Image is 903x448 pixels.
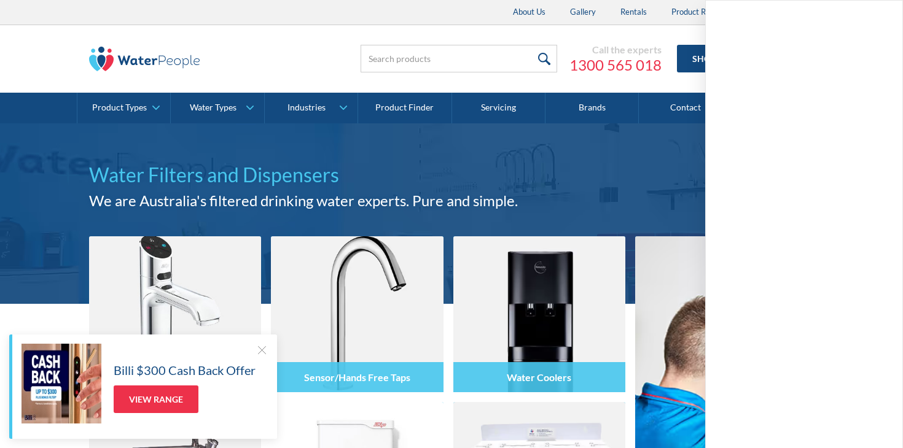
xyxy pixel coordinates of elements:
[92,102,147,113] div: Product Types
[545,93,639,123] a: Brands
[358,93,451,123] a: Product Finder
[171,93,264,123] a: Water Types
[271,236,443,392] img: Sensor/Hands Free Taps
[569,56,662,74] a: 1300 565 018
[677,45,765,72] a: Shop Online
[639,93,732,123] a: Contact
[114,361,256,379] h5: Billi $300 Cash Back Offer
[89,236,261,392] img: Filtered Water Taps
[694,255,903,402] iframe: podium webchat widget prompt
[89,47,200,71] img: The Water People
[190,102,237,113] div: Water Types
[452,93,545,123] a: Servicing
[507,371,571,383] h4: Water Coolers
[287,102,326,113] div: Industries
[569,44,662,56] div: Call the experts
[265,93,358,123] a: Industries
[304,371,410,383] h4: Sensor/Hands Free Taps
[77,93,170,123] a: Product Types
[114,385,198,413] a: View Range
[361,45,557,72] input: Search products
[453,236,625,392] img: Water Coolers
[21,344,101,423] img: Billi $300 Cash Back Offer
